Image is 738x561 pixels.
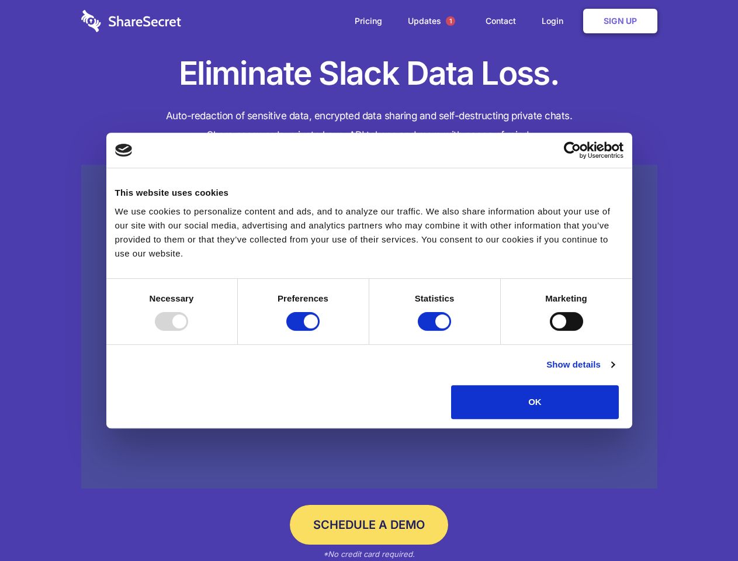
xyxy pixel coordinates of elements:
a: Wistia video thumbnail [81,165,657,489]
img: logo [115,144,133,157]
div: This website uses cookies [115,186,623,200]
div: We use cookies to personalize content and ads, and to analyze our traffic. We also share informat... [115,205,623,261]
a: Show details [546,358,614,372]
h4: Auto-redaction of sensitive data, encrypted data sharing and self-destructing private chats. Shar... [81,106,657,145]
strong: Statistics [415,293,455,303]
strong: Necessary [150,293,194,303]
a: Contact [474,3,528,39]
a: Login [530,3,581,39]
a: Sign Up [583,9,657,33]
a: Schedule a Demo [290,505,448,545]
img: logo-wordmark-white-trans-d4663122ce5f474addd5e946df7df03e33cb6a1c49d2221995e7729f52c070b2.svg [81,10,181,32]
h1: Eliminate Slack Data Loss. [81,53,657,95]
strong: Marketing [545,293,587,303]
strong: Preferences [278,293,328,303]
a: Pricing [343,3,394,39]
button: OK [451,385,619,419]
a: Usercentrics Cookiebot - opens in a new window [521,141,623,159]
span: 1 [446,16,455,26]
em: *No credit card required. [323,549,415,559]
